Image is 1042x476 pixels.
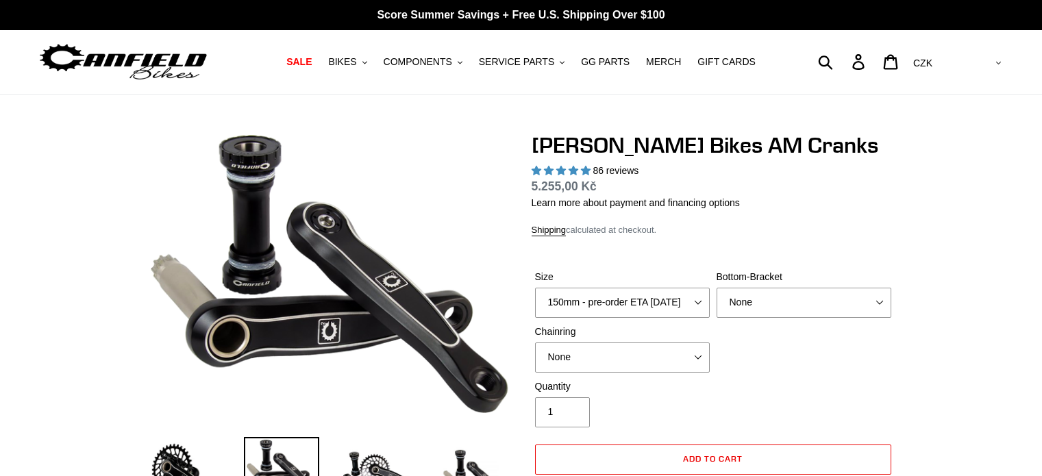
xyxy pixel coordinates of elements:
[280,53,319,71] a: SALE
[639,53,688,71] a: MERCH
[574,53,636,71] a: GG PARTS
[646,56,681,68] span: MERCH
[532,132,895,158] h1: [PERSON_NAME] Bikes AM Cranks
[286,56,312,68] span: SALE
[826,47,860,77] input: Search
[683,453,743,464] span: Add to cart
[717,270,891,284] label: Bottom-Bracket
[328,56,356,68] span: BIKES
[535,379,710,394] label: Quantity
[479,56,554,68] span: SERVICE PARTS
[472,53,571,71] button: SERVICE PARTS
[535,444,891,475] button: Add to cart
[593,165,638,176] span: 86 reviews
[384,56,452,68] span: COMPONENTS
[535,270,710,284] label: Size
[532,225,567,236] a: Shipping
[532,179,597,193] span: 5.255,00 Kč
[581,56,630,68] span: GG PARTS
[377,53,469,71] button: COMPONENTS
[691,53,762,71] a: GIFT CARDS
[321,53,373,71] button: BIKES
[532,165,593,176] span: 4.97 stars
[535,325,710,339] label: Chainring
[697,56,756,68] span: GIFT CARDS
[532,223,895,237] div: calculated at checkout.
[38,40,209,84] img: Canfield Bikes
[532,197,740,208] a: Learn more about payment and financing options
